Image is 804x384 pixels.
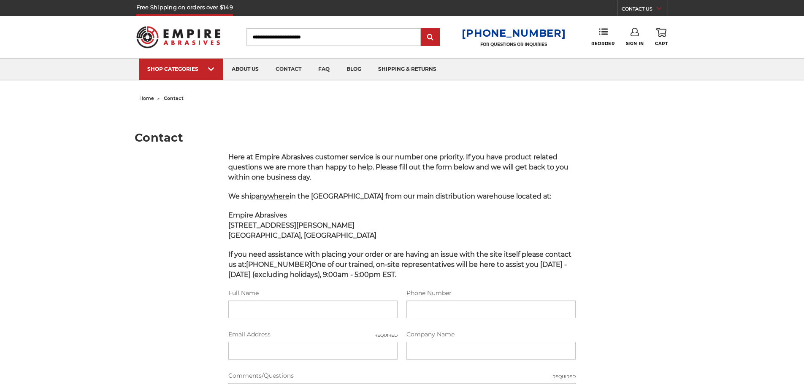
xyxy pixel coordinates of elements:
a: blog [338,59,370,80]
p: FOR QUESTIONS OR INQUIRIES [462,42,566,47]
span: If you need assistance with placing your order or are having an issue with the site itself please... [228,250,571,279]
a: shipping & returns [370,59,445,80]
a: Cart [655,28,668,46]
small: Required [552,373,576,380]
small: Required [374,332,398,338]
a: about us [223,59,267,80]
span: Reorder [591,41,615,46]
a: CONTACT US [622,4,668,16]
a: contact [267,59,310,80]
a: home [139,95,154,101]
a: [PHONE_NUMBER] [462,27,566,39]
strong: [PHONE_NUMBER] [246,260,311,269]
h1: Contact [135,132,669,143]
label: Comments/Questions [228,371,576,380]
span: We ship in the [GEOGRAPHIC_DATA] from our main distribution warehouse located at: [228,192,551,200]
span: Here at Empire Abrasives customer service is our number one priority. If you have product related... [228,153,568,181]
label: Phone Number [406,289,576,298]
input: Submit [422,29,439,46]
label: Company Name [406,330,576,339]
label: Email Address [228,330,398,339]
img: Empire Abrasives [136,21,221,54]
span: Empire Abrasives [228,211,287,219]
strong: [STREET_ADDRESS][PERSON_NAME] [GEOGRAPHIC_DATA], [GEOGRAPHIC_DATA] [228,221,376,239]
span: contact [164,95,184,101]
span: Sign In [626,41,644,46]
span: anywhere [256,192,290,200]
label: Full Name [228,289,398,298]
div: SHOP CATEGORIES [147,66,215,72]
span: Cart [655,41,668,46]
a: Reorder [591,28,615,46]
a: faq [310,59,338,80]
